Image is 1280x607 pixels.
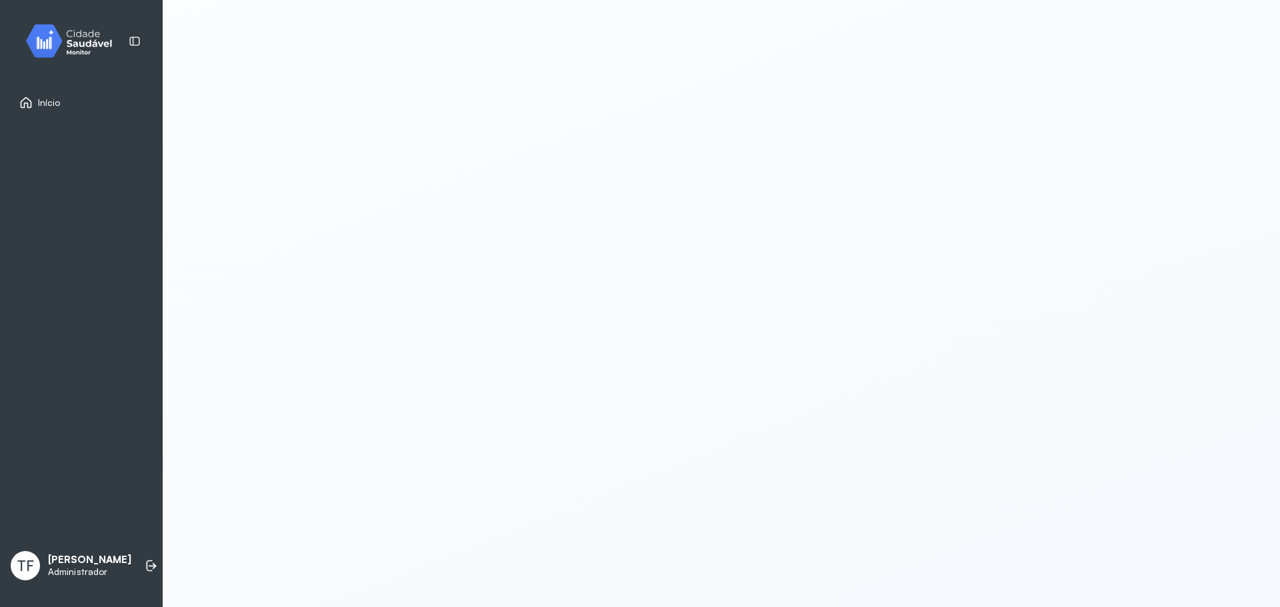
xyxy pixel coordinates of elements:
a: Início [19,96,143,109]
img: monitor.svg [14,21,134,61]
span: TF [17,557,34,574]
span: Início [38,97,61,109]
p: Administrador [48,566,131,578]
p: [PERSON_NAME] [48,554,131,566]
